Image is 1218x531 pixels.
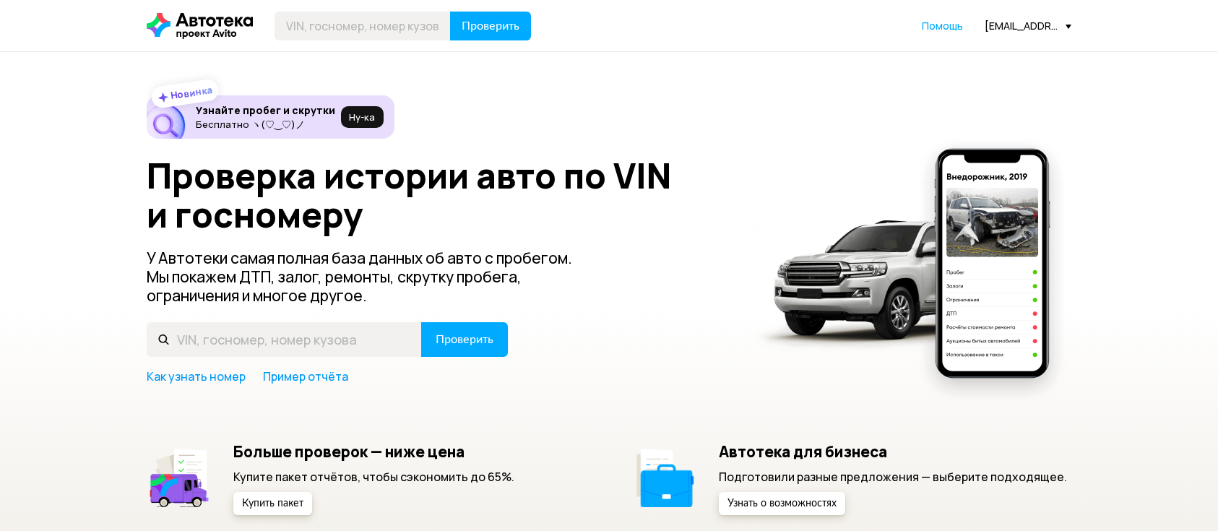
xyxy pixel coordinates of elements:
div: [EMAIL_ADDRESS][DOMAIN_NAME] [985,19,1071,33]
p: Подготовили разные предложения — выберите подходящее. [719,469,1067,485]
p: Бесплатно ヽ(♡‿♡)ノ [196,118,335,130]
h5: Автотека для бизнеса [719,442,1067,461]
a: Пример отчёта [263,368,348,384]
p: У Автотеки самая полная база данных об авто с пробегом. Мы покажем ДТП, залог, ремонты, скрутку п... [147,249,596,305]
span: Проверить [436,334,493,345]
h5: Больше проверок — ниже цена [233,442,514,461]
a: Помощь [922,19,963,33]
p: Купите пакет отчётов, чтобы сэкономить до 65%. [233,469,514,485]
h1: Проверка истории авто по VIN и госномеру [147,156,734,234]
span: Ну‑ка [349,111,375,123]
button: Проверить [450,12,531,40]
span: Узнать о возможностях [727,498,837,509]
a: Как узнать номер [147,368,246,384]
input: VIN, госномер, номер кузова [275,12,451,40]
button: Проверить [421,322,508,357]
span: Проверить [462,20,519,32]
h6: Узнайте пробег и скрутки [196,104,335,117]
button: Купить пакет [233,492,312,515]
button: Узнать о возможностях [719,492,845,515]
span: Помощь [922,19,963,33]
strong: Новинка [170,83,214,102]
span: Купить пакет [242,498,303,509]
input: VIN, госномер, номер кузова [147,322,422,357]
